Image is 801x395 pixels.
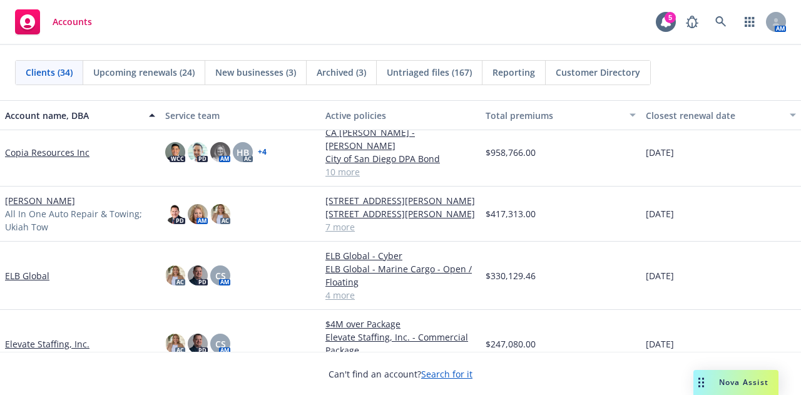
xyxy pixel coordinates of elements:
[665,12,676,23] div: 5
[317,66,366,79] span: Archived (3)
[325,331,476,357] a: Elevate Staffing, Inc. - Commercial Package
[325,207,476,220] a: [STREET_ADDRESS][PERSON_NAME]
[481,100,641,130] button: Total premiums
[646,207,674,220] span: [DATE]
[421,368,472,380] a: Search for it
[10,4,97,39] a: Accounts
[680,9,705,34] a: Report a Bug
[486,146,536,159] span: $958,766.00
[325,165,476,178] a: 10 more
[165,204,185,224] img: photo
[188,204,208,224] img: photo
[641,100,801,130] button: Closest renewal date
[237,146,249,159] span: HB
[646,337,674,351] span: [DATE]
[492,66,535,79] span: Reporting
[325,152,476,165] a: City of San Diego DPA Bond
[165,109,315,122] div: Service team
[5,269,49,282] a: ELB Global
[325,220,476,233] a: 7 more
[387,66,472,79] span: Untriaged files (167)
[486,207,536,220] span: $417,313.00
[719,377,768,387] span: Nova Assist
[188,334,208,354] img: photo
[215,66,296,79] span: New businesses (3)
[325,194,476,207] a: [STREET_ADDRESS][PERSON_NAME]
[486,109,622,122] div: Total premiums
[188,265,208,285] img: photo
[708,9,733,34] a: Search
[258,148,267,156] a: + 4
[325,249,476,262] a: ELB Global - Cyber
[325,317,476,331] a: $4M over Package
[210,204,230,224] img: photo
[188,142,208,162] img: photo
[693,370,709,395] div: Drag to move
[325,109,476,122] div: Active policies
[646,269,674,282] span: [DATE]
[26,66,73,79] span: Clients (34)
[646,146,674,159] span: [DATE]
[215,337,226,351] span: CS
[646,109,782,122] div: Closest renewal date
[737,9,762,34] a: Switch app
[486,269,536,282] span: $330,129.46
[693,370,778,395] button: Nova Assist
[165,142,185,162] img: photo
[210,142,230,162] img: photo
[5,194,75,207] a: [PERSON_NAME]
[215,269,226,282] span: CS
[486,337,536,351] span: $247,080.00
[325,289,476,302] a: 4 more
[325,262,476,289] a: ELB Global - Marine Cargo - Open / Floating
[53,17,92,27] span: Accounts
[165,334,185,354] img: photo
[5,337,89,351] a: Elevate Staffing, Inc.
[556,66,640,79] span: Customer Directory
[325,126,476,152] a: CA [PERSON_NAME] - [PERSON_NAME]
[160,100,320,130] button: Service team
[5,146,89,159] a: Copia Resources Inc
[5,207,155,233] span: All In One Auto Repair & Towing; Ukiah Tow
[93,66,195,79] span: Upcoming renewals (24)
[329,367,472,381] span: Can't find an account?
[320,100,481,130] button: Active policies
[165,265,185,285] img: photo
[5,109,141,122] div: Account name, DBA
